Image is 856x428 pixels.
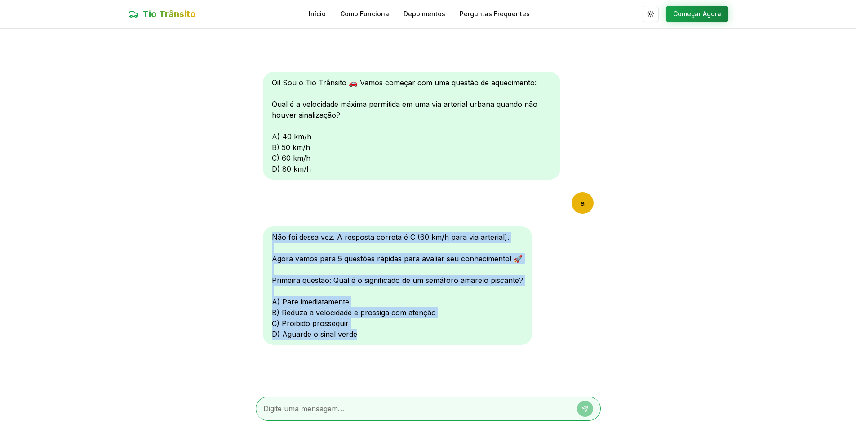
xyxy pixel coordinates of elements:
[572,192,594,214] div: a
[128,8,196,20] a: Tio Trânsito
[666,6,728,22] button: Começar Agora
[263,226,532,345] div: Não foi dessa vez. A resposta correta é C (60 km/h para via arterial). Agora vamos para 5 questõe...
[340,9,389,18] a: Como Funciona
[404,9,445,18] a: Depoimentos
[460,9,530,18] a: Perguntas Frequentes
[142,8,196,20] span: Tio Trânsito
[309,9,326,18] a: Início
[263,72,560,180] div: Oi! Sou o Tio Trânsito 🚗 Vamos começar com uma questão de aquecimento: Qual é a velocidade máxima...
